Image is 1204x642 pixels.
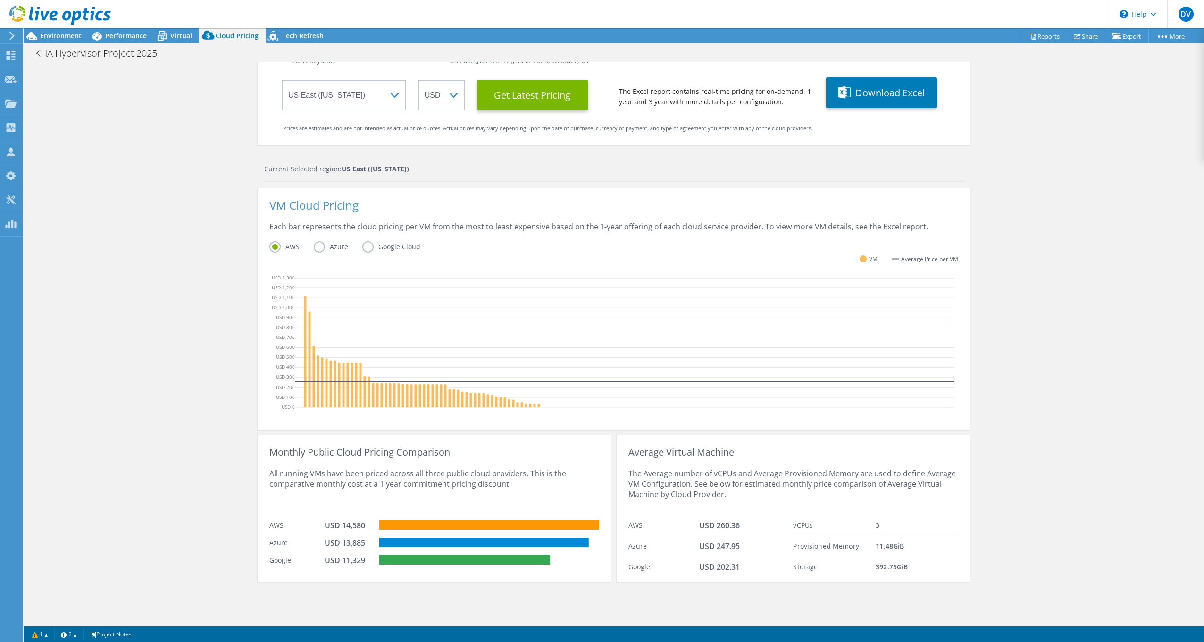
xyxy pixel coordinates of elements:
div: The Average number of vCPUs and Average Provisioned Memory are used to define Average VM Configur... [628,457,958,515]
text: USD 1,200 [272,284,295,290]
span: USD 202.31 [699,562,740,572]
div: Average Virtual Machine [628,447,958,457]
text: USD 1,300 [272,274,295,280]
span: Storage [793,562,818,571]
a: 2 [54,628,84,640]
div: Current Selected region: [264,164,965,174]
label: Azure [314,241,362,253]
span: Tech Refresh [282,31,324,40]
div: USD 11,329 [325,555,372,566]
span: VM [869,253,878,264]
a: Export [1105,29,1149,43]
a: More [1148,29,1192,43]
span: 3 [876,521,879,530]
svg: \n [1120,10,1128,18]
a: Reports [1022,29,1067,43]
div: AWS [269,520,325,531]
div: Each bar represents the cloud pricing per VM from the most to least expensive based on the 1-year... [269,221,958,241]
div: Monthly Public Cloud Pricing Comparison [269,447,599,457]
text: USD 400 [276,363,295,370]
span: Performance [105,31,147,40]
button: Get Latest Pricing [477,80,588,110]
text: USD 900 [276,314,295,321]
div: All running VMs have been priced across all three public cloud providers. This is the comparative... [269,457,599,515]
span: Environment [40,31,82,40]
label: Google Cloud [362,241,435,253]
text: USD 600 [276,344,295,350]
text: USD 700 [276,334,295,340]
span: Azure [628,541,647,550]
span: Virtual [170,31,192,40]
span: Google [628,562,651,571]
text: USD 300 [276,373,295,380]
span: USD 260.36 [699,520,740,531]
a: Share [1067,29,1105,43]
div: Prices are estimates and are not intended as actual price quotes. Actual prices may vary dependin... [283,123,945,134]
text: USD 100 [276,393,295,400]
div: Google [269,555,325,566]
text: USD 1,000 [272,304,295,311]
text: USD 0 [282,403,295,410]
span: USD 247.95 [699,541,740,551]
span: vCPUs [793,521,813,530]
div: USD 14,580 [325,520,372,531]
label: AWS [269,241,314,253]
text: USD 1,100 [272,294,295,300]
span: Currency: USD [292,56,335,65]
span: US East ([US_STATE]) as of 2025, October, 09 [450,56,589,65]
button: Download Excel [826,77,937,108]
strong: US East ([US_STATE]) [342,164,409,173]
span: DV [1179,7,1194,22]
text: USD 800 [276,324,295,330]
text: USD 200 [276,383,295,390]
h1: KHA Hypervisor Project 2025 [31,48,172,59]
a: Project Notes [83,628,138,640]
a: 1 [25,628,55,640]
text: USD 500 [276,354,295,360]
span: 11.48 GiB [876,541,904,550]
span: AWS [628,521,643,530]
div: Azure [269,538,325,548]
div: VM Cloud Pricing [269,200,958,221]
div: USD 13,885 [325,538,372,548]
div: The Excel report contains real-time pricing for on-demand, 1 year and 3 year with more details pe... [619,86,814,107]
span: Provisioned Memory [793,541,859,550]
span: Cloud Pricing [216,31,259,40]
span: Average Price per VM [901,254,958,264]
span: 392.75 GiB [876,562,908,571]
